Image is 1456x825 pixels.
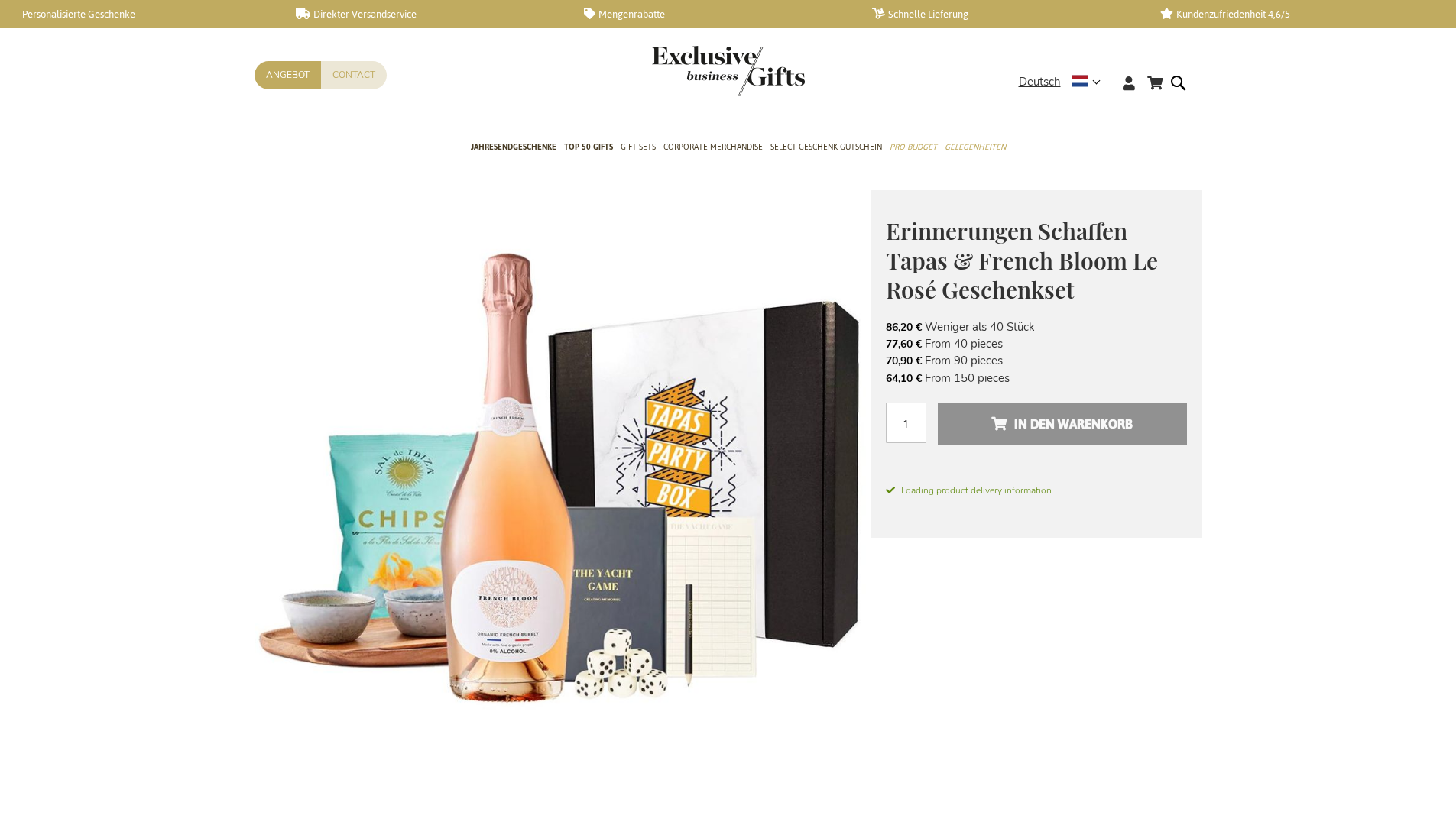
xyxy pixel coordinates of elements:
a: TOP 50 Gifts [564,129,613,167]
span: 86,20 € [886,320,922,335]
span: 64,10 € [886,371,922,386]
a: Angebot [255,61,321,89]
a: Gelegenheiten [945,129,1006,167]
a: Contact [321,61,387,89]
span: 77,60 € [886,337,922,351]
a: Direkter Versandservice [296,8,559,21]
span: Loading product delivery information. [886,484,1187,497]
a: Schnelle Lieferung [872,8,1136,21]
a: store logo [652,46,728,96]
span: Select Geschenk Gutschein [770,139,882,155]
a: Jahresendgeschenke [471,129,556,167]
span: TOP 50 Gifts [564,139,613,155]
img: Exclusive Business gifts logo [652,46,805,96]
a: Mengenrabatte [584,8,848,21]
span: Corporate Merchandise [663,139,763,155]
a: Kundenzufriedenheit 4,6/5 [1160,8,1424,21]
img: Creating Memories Tapas & French Bloom Le Rosé Gift Set [255,190,871,805]
span: Jahresendgeschenke [471,139,556,155]
input: Menge [886,403,926,443]
span: 70,90 € [886,354,922,368]
a: Pro Budget [890,129,937,167]
a: Select Geschenk Gutschein [770,129,882,167]
span: Pro Budget [890,139,937,155]
a: Corporate Merchandise [663,129,763,167]
a: Gift Sets [621,129,656,167]
li: Weniger als 40 Stück [886,319,1187,335]
span: Gift Sets [621,139,656,155]
span: Deutsch [1019,73,1061,91]
a: Personalisierte Geschenke [8,8,271,21]
span: Gelegenheiten [945,139,1006,155]
li: From 90 pieces [886,352,1187,369]
li: From 150 pieces [886,370,1187,387]
li: From 40 pieces [886,335,1187,352]
span: Erinnerungen Schaffen Tapas & French Bloom Le Rosé Geschenkset [886,215,1158,305]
